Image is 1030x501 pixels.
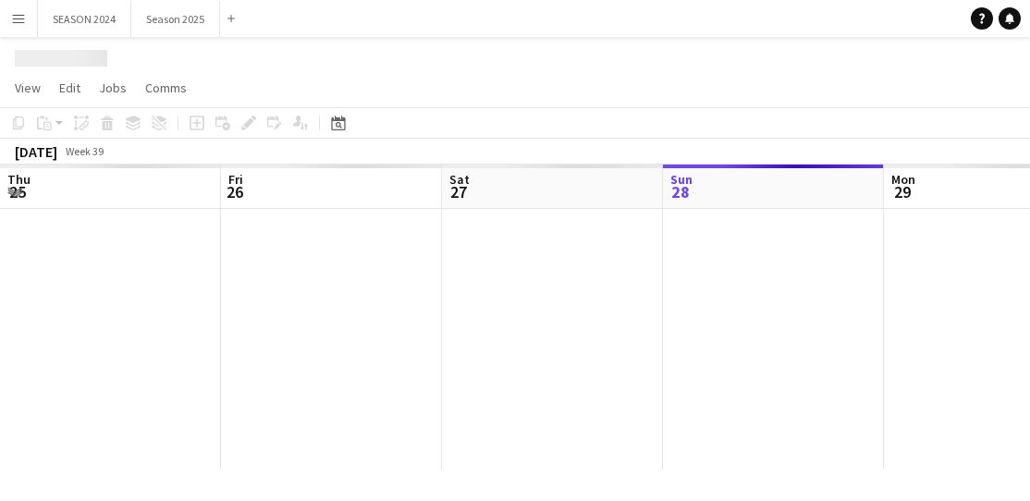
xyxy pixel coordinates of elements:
button: Season 2025 [131,1,220,37]
span: Week 39 [61,144,107,158]
span: Edit [59,79,80,96]
span: 27 [447,181,470,202]
span: 26 [226,181,243,202]
button: SEASON 2024 [38,1,131,37]
span: 25 [5,181,31,202]
span: View [15,79,41,96]
span: Sun [670,171,693,188]
span: Thu [7,171,31,188]
span: Sat [449,171,470,188]
span: 29 [889,181,915,202]
a: Jobs [92,76,134,100]
span: Jobs [99,79,127,96]
a: Comms [138,76,194,100]
span: 28 [668,181,693,202]
span: Fri [228,171,243,188]
a: Edit [52,76,88,100]
div: [DATE] [15,142,57,161]
span: Comms [145,79,187,96]
span: Mon [891,171,915,188]
a: View [7,76,48,100]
